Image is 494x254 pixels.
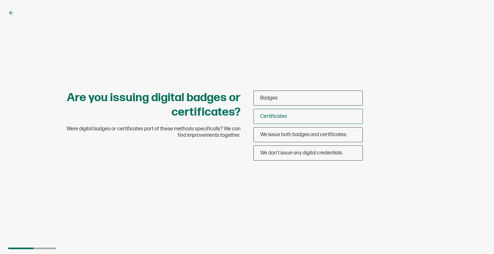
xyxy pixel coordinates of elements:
span: Were digital badges or certificates part of these methods specifically? We can find improvements ... [60,126,241,139]
span: Certificates [260,113,287,119]
iframe: Chat Widget [462,223,494,254]
h1: Are you issuing digital badges or certificates? [60,91,241,119]
span: Badges [260,95,278,101]
span: We don’t issue any digital credentials. [260,150,343,156]
span: We issue both badges and certificates. [260,132,347,138]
